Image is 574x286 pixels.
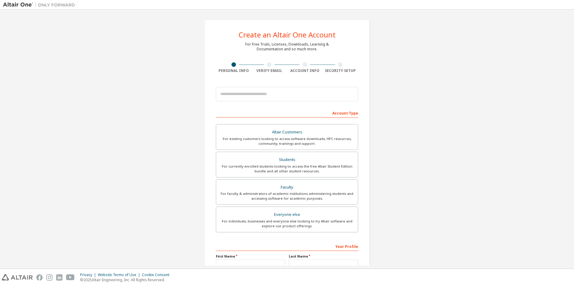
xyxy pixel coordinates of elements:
div: Cookie Consent [142,273,173,277]
div: Create an Altair One Account [239,31,336,38]
label: Last Name [289,254,358,259]
label: First Name [216,254,285,259]
div: For Free Trials, Licenses, Downloads, Learning & Documentation and so much more. [245,42,329,52]
div: Verify Email [252,68,287,73]
img: facebook.svg [36,274,43,281]
div: For existing customers looking to access software downloads, HPC resources, community, trainings ... [220,136,354,146]
div: Faculty [220,183,354,192]
div: Altair Customers [220,128,354,136]
img: altair_logo.svg [2,274,33,281]
img: youtube.svg [66,274,75,281]
div: For faculty & administrators of academic institutions administering students and accessing softwa... [220,191,354,201]
img: linkedin.svg [56,274,62,281]
div: For currently enrolled students looking to access the free Altair Student Edition bundle and all ... [220,164,354,174]
div: Account Info [287,68,323,73]
div: Website Terms of Use [98,273,142,277]
div: Security Setup [323,68,358,73]
img: instagram.svg [46,274,53,281]
img: Altair One [3,2,78,8]
div: Account Type [216,108,358,118]
div: Personal Info [216,68,252,73]
p: © 2025 Altair Engineering, Inc. All Rights Reserved. [80,277,173,282]
div: Students [220,156,354,164]
div: Your Profile [216,241,358,251]
div: For individuals, businesses and everyone else looking to try Altair software and explore our prod... [220,219,354,228]
div: Privacy [80,273,98,277]
div: Everyone else [220,210,354,219]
